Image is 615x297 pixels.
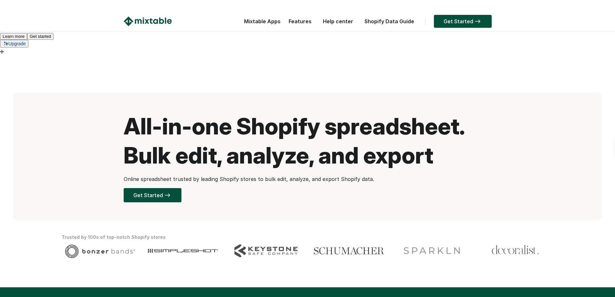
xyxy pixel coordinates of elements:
[320,18,356,25] a: Help center
[234,244,298,257] img: Client logo
[65,244,135,258] img: Client logo
[491,244,539,256] img: Client logo
[434,15,492,28] a: Get Started
[401,244,463,257] img: Client logo
[241,16,281,29] div: Mixtable Apps
[124,175,492,183] p: Online spreadsheet trusted by leading Shopify stores to bulk edit, analyze, and export Shopify data.
[361,18,417,25] a: Shopify Data Guide
[148,244,218,257] img: Client logo
[285,18,315,25] a: Features
[124,112,492,170] h1: All-in-one Shopify spreadsheet. Bulk edit, analyze, and export
[163,193,172,197] img: arrow-right.svg
[124,16,172,26] img: Mixtable logo
[314,244,384,257] img: Client logo
[124,188,181,202] a: Get Started
[62,233,554,241] div: Trusted by 100s of top-notch Shopify stores
[27,33,54,40] button: Get started
[473,19,482,23] img: arrow-right.svg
